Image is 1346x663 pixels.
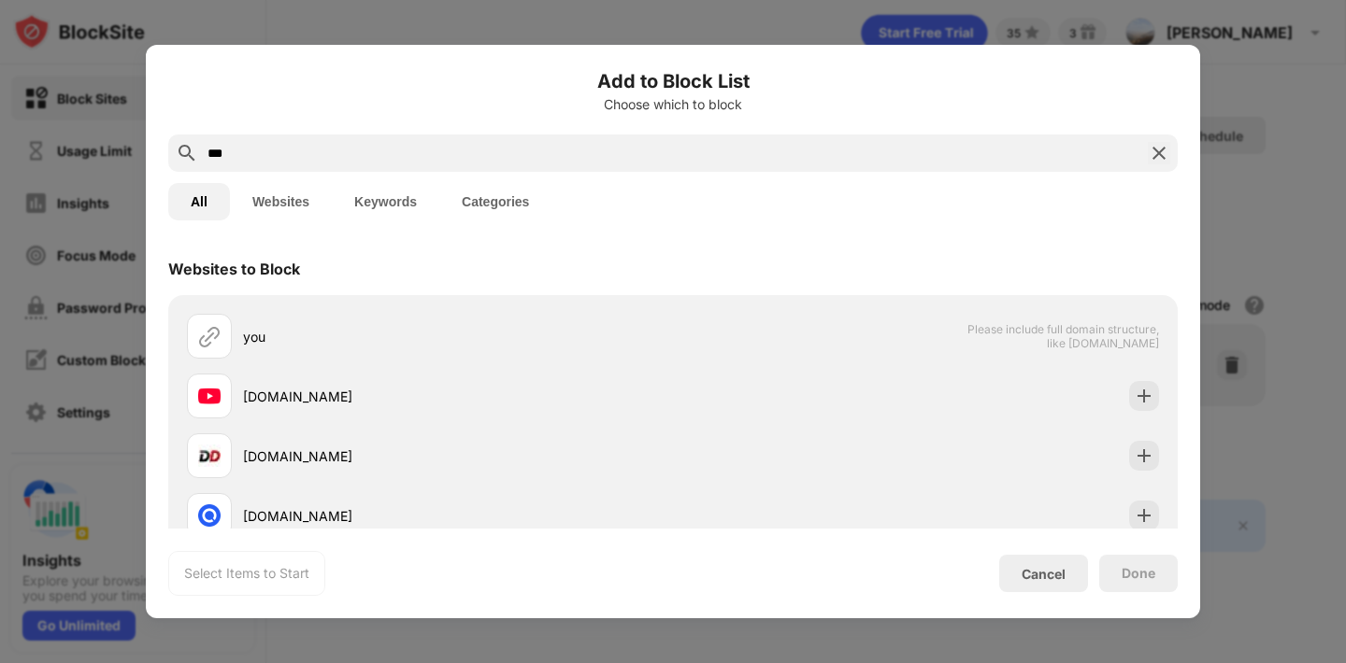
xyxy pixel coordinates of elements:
div: Cancel [1022,566,1066,582]
div: Websites to Block [168,260,300,278]
h6: Add to Block List [168,67,1178,95]
button: Categories [439,183,551,220]
div: Choose which to block [168,97,1178,112]
span: Please include full domain structure, like [DOMAIN_NAME] [967,322,1159,350]
img: url.svg [198,325,221,347]
button: Websites [230,183,332,220]
img: favicons [198,504,221,527]
div: you [243,327,673,346]
button: Keywords [332,183,439,220]
div: Done [1122,566,1155,581]
div: Select Items to Start [184,564,309,583]
img: search-close [1148,142,1170,164]
div: [DOMAIN_NAME] [243,387,673,406]
div: [DOMAIN_NAME] [243,446,673,466]
img: search.svg [176,142,198,164]
img: favicons [198,444,221,467]
div: [DOMAIN_NAME] [243,506,673,526]
img: favicons [198,385,221,407]
button: All [168,183,230,220]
